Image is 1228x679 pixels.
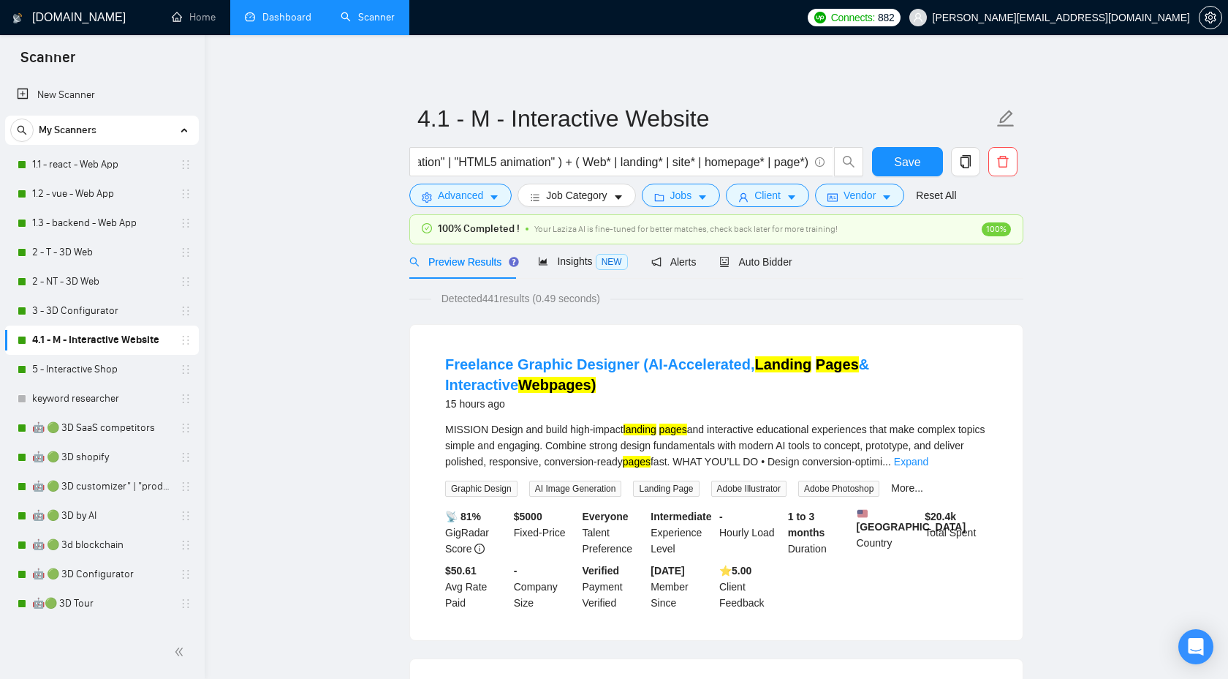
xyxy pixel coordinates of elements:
[180,334,192,346] span: holder
[654,192,664,203] span: folder
[785,509,854,557] div: Duration
[180,569,192,580] span: holder
[894,153,920,171] span: Save
[32,384,171,413] a: keyword researcher
[518,377,596,393] mark: Webpages)
[1178,629,1213,664] div: Open Intercom Messenger
[32,618,171,648] a: 🤖🟢 3D interactive website
[922,509,990,557] div: Total Spent
[32,589,171,618] a: 🤖🟢 3D Tour
[180,451,192,463] span: holder
[726,184,809,207] button: userClientcaret-down
[514,565,518,577] b: -
[422,192,432,203] span: setting
[1199,6,1222,29] button: setting
[580,509,648,557] div: Talent Preference
[445,565,477,577] b: $50.61
[583,511,629,522] b: Everyone
[442,509,511,557] div: GigRadar Score
[172,11,216,23] a: homeHome
[180,598,192,609] span: holder
[32,238,171,267] a: 2 - T - 3D Web
[511,563,580,611] div: Company Size
[738,192,748,203] span: user
[409,184,512,207] button: settingAdvancedcaret-down
[445,395,988,413] div: 15 hours ago
[10,119,34,142] button: search
[882,192,892,203] span: caret-down
[445,481,518,497] span: Graphic Design
[32,179,171,209] a: 1.2 - vue - Web App
[827,192,838,203] span: idcard
[857,509,868,519] img: 🇺🇸
[32,150,171,179] a: 1.1 - react - Web App
[831,10,875,26] span: Connects:
[442,563,511,611] div: Avg Rate Paid
[174,645,189,659] span: double-left
[755,356,812,372] mark: Landing
[623,456,651,468] mark: pages
[952,155,979,168] span: copy
[32,209,171,238] a: 1.3 - backend - Web App
[988,147,1017,176] button: delete
[445,356,869,393] a: Freelance Graphic Designer (AI-Accelerated,Landing Pages& InteractiveWebpages)
[754,187,781,203] span: Client
[716,563,785,611] div: Client Feedback
[11,125,33,135] span: search
[719,565,751,577] b: ⭐️ 5.00
[719,256,792,268] span: Auto Bidder
[651,565,684,577] b: [DATE]
[474,544,485,554] span: info-circle
[245,11,311,23] a: dashboardDashboard
[180,510,192,522] span: holder
[1199,12,1222,23] a: setting
[642,184,721,207] button: folderJobscaret-down
[180,539,192,551] span: holder
[816,356,859,372] mark: Pages
[32,443,171,472] a: 🤖 🟢 3D shopify
[180,305,192,317] span: holder
[511,509,580,557] div: Fixed-Price
[711,481,787,497] span: Adobe Illustrator
[1199,12,1221,23] span: setting
[857,509,966,533] b: [GEOGRAPHIC_DATA]
[180,188,192,200] span: holder
[719,511,723,522] b: -
[438,187,483,203] span: Advanced
[32,326,171,355] a: 4.1 - M - Interactive Website
[670,187,692,203] span: Jobs
[583,565,620,577] b: Verified
[651,256,697,268] span: Alerts
[538,256,548,266] span: area-chart
[518,184,635,207] button: barsJob Categorycaret-down
[438,221,520,237] span: 100% Completed !
[431,290,610,307] span: Detected 441 results (0.49 seconds)
[32,267,171,296] a: 2 - NT - 3D Web
[951,147,980,176] button: copy
[32,560,171,589] a: 🤖 🟢 3D Configurator
[854,509,922,557] div: Country
[580,563,648,611] div: Payment Verified
[409,257,420,267] span: search
[409,256,515,268] span: Preview Results
[530,192,540,203] span: bars
[916,187,956,203] a: Reset All
[613,192,624,203] span: caret-down
[32,472,171,501] a: 🤖 🟢 3D customizer" | "product customizer"
[538,255,627,267] span: Insights
[878,10,894,26] span: 882
[719,257,729,267] span: robot
[814,12,826,23] img: upwork-logo.png
[180,159,192,170] span: holder
[180,481,192,492] span: holder
[529,481,622,497] span: AI Image Generation
[180,422,192,434] span: holder
[546,187,607,203] span: Job Category
[180,217,192,229] span: holder
[891,482,923,494] a: More...
[9,47,87,78] span: Scanner
[17,80,187,110] a: New Scanner
[39,116,96,145] span: My Scanners
[835,155,863,168] span: search
[445,511,481,522] b: 📡 81%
